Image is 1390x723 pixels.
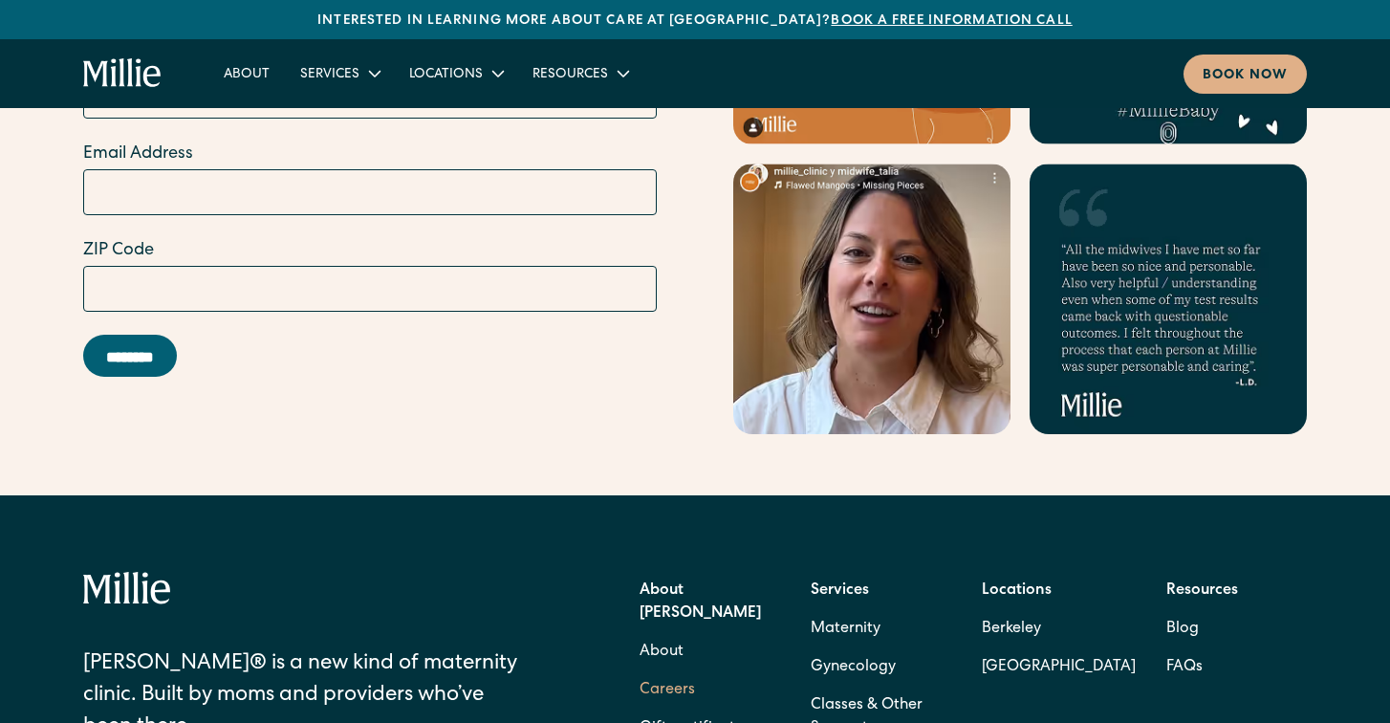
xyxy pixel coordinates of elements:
[208,57,285,89] a: About
[517,57,642,89] div: Resources
[640,583,761,622] strong: About [PERSON_NAME]
[1184,55,1307,94] a: Book now
[640,633,684,671] a: About
[640,671,695,710] a: Careers
[831,14,1072,28] a: Book a free information call
[300,65,359,85] div: Services
[285,57,394,89] div: Services
[83,238,657,264] label: ZIP Code
[811,610,880,648] a: Maternity
[409,65,483,85] div: Locations
[982,583,1052,599] strong: Locations
[83,58,163,89] a: home
[1166,583,1238,599] strong: Resources
[1166,610,1199,648] a: Blog
[982,648,1136,687] a: [GEOGRAPHIC_DATA]
[811,583,869,599] strong: Services
[1203,66,1288,86] div: Book now
[1166,648,1203,687] a: FAQs
[83,142,657,167] label: Email Address
[982,610,1136,648] a: Berkeley
[394,57,517,89] div: Locations
[532,65,608,85] div: Resources
[811,648,896,687] a: Gynecology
